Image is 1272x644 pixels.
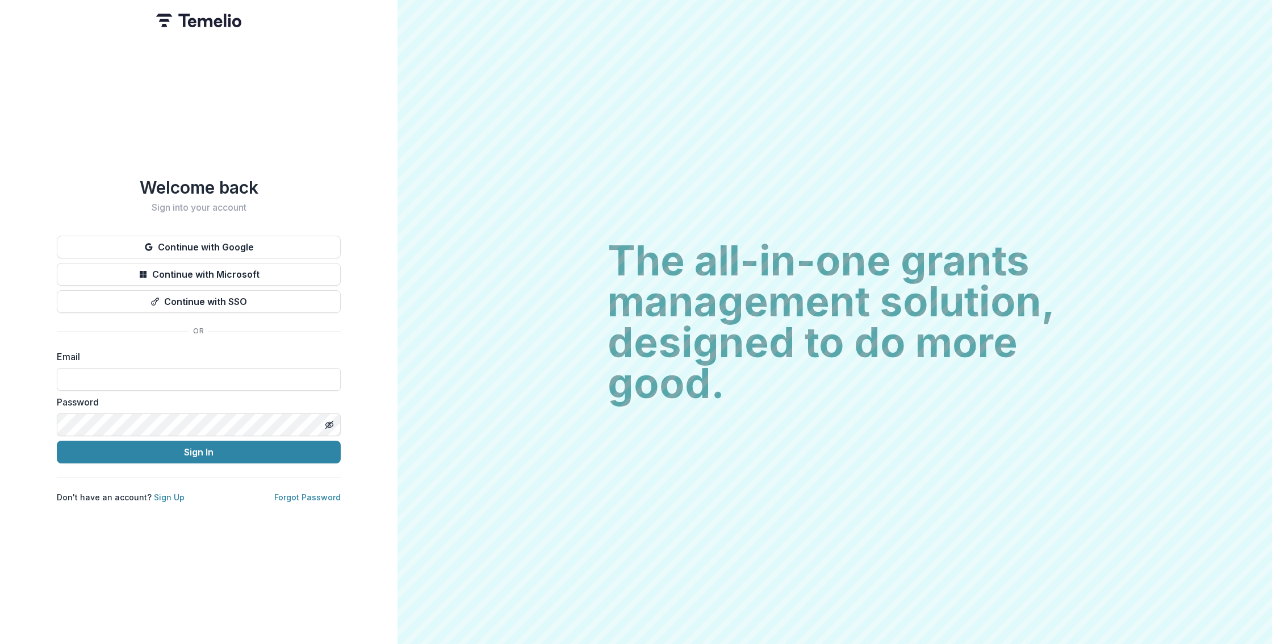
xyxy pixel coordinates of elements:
[57,441,341,463] button: Sign In
[154,492,185,502] a: Sign Up
[57,263,341,286] button: Continue with Microsoft
[57,395,334,409] label: Password
[57,290,341,313] button: Continue with SSO
[57,202,341,213] h2: Sign into your account
[57,236,341,258] button: Continue with Google
[274,492,341,502] a: Forgot Password
[57,350,334,363] label: Email
[57,491,185,503] p: Don't have an account?
[57,177,341,198] h1: Welcome back
[156,14,241,27] img: Temelio
[320,416,338,434] button: Toggle password visibility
